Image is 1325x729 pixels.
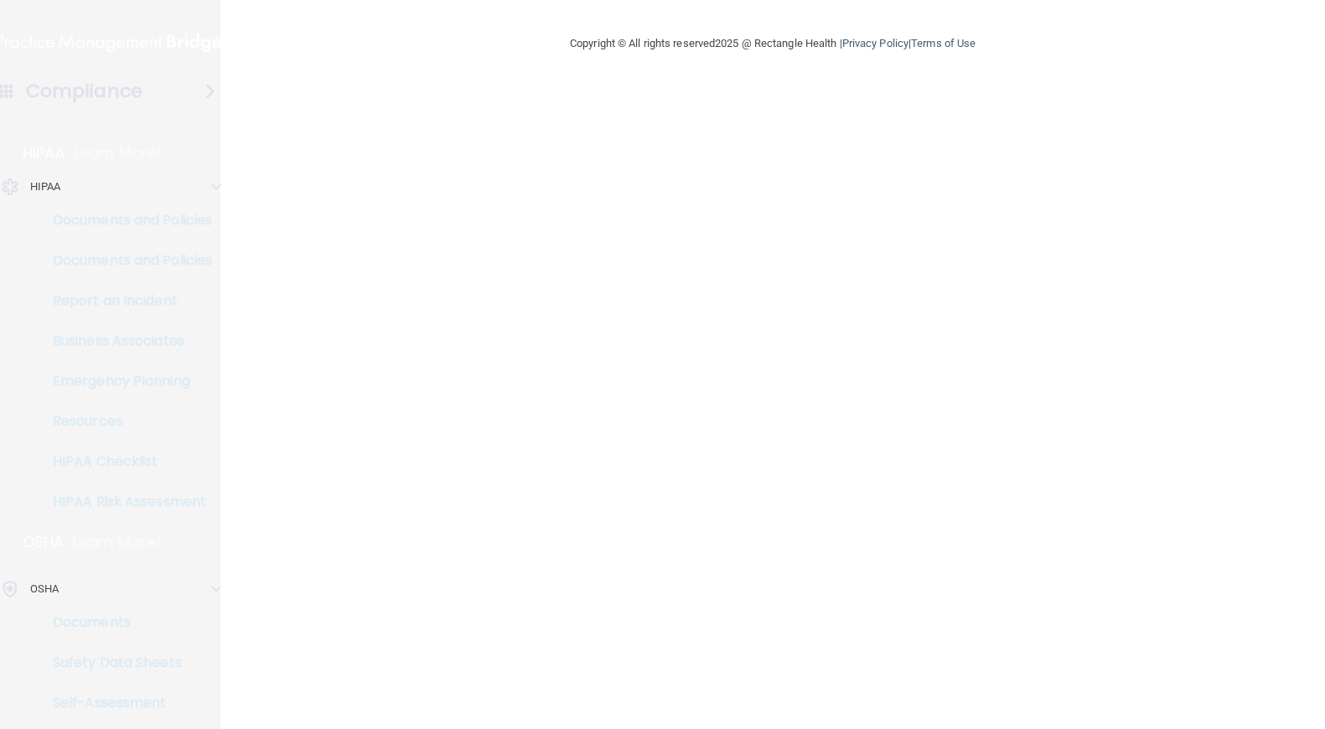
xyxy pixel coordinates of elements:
a: Privacy Policy [842,37,908,49]
p: HIPAA Checklist [11,453,240,470]
p: HIPAA Risk Assessment [11,494,240,510]
p: Safety Data Sheets [11,654,240,671]
p: Emergency Planning [11,373,240,390]
a: Terms of Use [911,37,976,49]
p: HIPAA [23,143,65,163]
p: OSHA [23,532,65,552]
p: Documents and Policies [11,252,240,269]
p: Resources [11,413,240,430]
p: Business Associates [11,333,240,349]
p: OSHA [30,579,59,599]
div: Copyright © All rights reserved 2025 @ Rectangle Health | | [467,17,1079,70]
p: Documents [11,614,240,631]
p: Report an Incident [11,292,240,309]
p: Documents and Policies [11,212,240,229]
p: Learn More! [74,143,163,163]
p: Learn More! [73,532,162,552]
h4: Compliance [26,80,142,103]
p: HIPAA [30,177,61,197]
p: Self-Assessment [11,695,240,711]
